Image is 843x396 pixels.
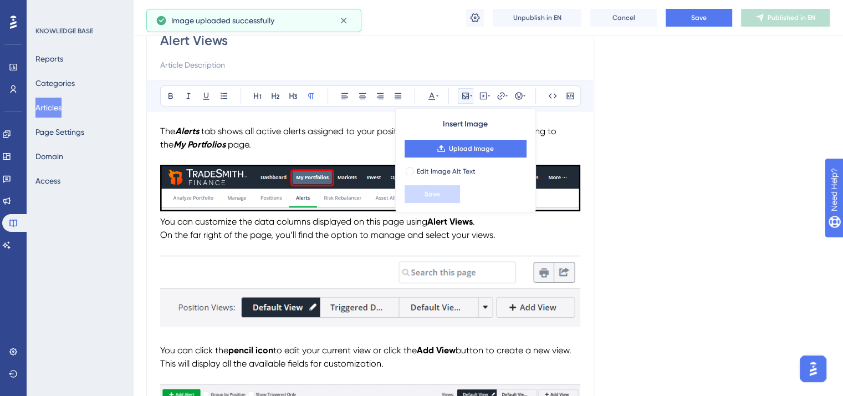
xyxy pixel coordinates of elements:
[160,32,580,49] input: Article Title
[160,126,559,150] span: tab shows all active alerts assigned to your positions. You can access it by navigating to the
[493,9,581,27] button: Unpublish in EN
[35,27,93,35] div: KNOWLEDGE BASE
[405,140,527,158] button: Upload Image
[427,216,473,227] strong: Alert Views
[449,144,494,153] span: Upload Image
[513,13,561,22] span: Unpublish in EN
[590,9,657,27] button: Cancel
[26,3,69,16] span: Need Help?
[666,9,732,27] button: Save
[160,58,580,72] input: Article Description
[417,345,456,356] strong: Add View
[35,49,63,69] button: Reports
[35,171,60,191] button: Access
[160,126,175,136] span: The
[160,216,427,227] span: You can customize the data columns displayed on this page using
[228,345,273,356] strong: pencil icon
[768,13,815,22] span: Published in EN
[417,167,476,176] span: Edit Image Alt Text
[35,73,75,93] button: Categories
[741,9,830,27] button: Published in EN
[173,139,226,150] strong: My Portfolios
[160,358,384,369] span: This will display all the available fields for customization.
[796,352,830,385] iframe: UserGuiding AI Assistant Launcher
[35,122,84,142] button: Page Settings
[175,126,199,136] strong: Alerts
[228,139,251,150] span: page.
[273,345,417,356] span: to edit your current view or click the
[691,13,707,22] span: Save
[160,345,228,356] span: You can click the
[35,98,62,118] button: Articles
[443,118,488,131] span: Insert Image
[425,190,440,199] span: Save
[612,13,635,22] span: Cancel
[160,230,495,240] span: On the far right of the page, you’ll find the option to manage and select your views.
[405,185,460,203] button: Save
[473,216,475,227] span: .
[456,345,571,356] span: button to create a new view.
[171,14,274,27] span: Image uploaded successfully
[35,146,63,166] button: Domain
